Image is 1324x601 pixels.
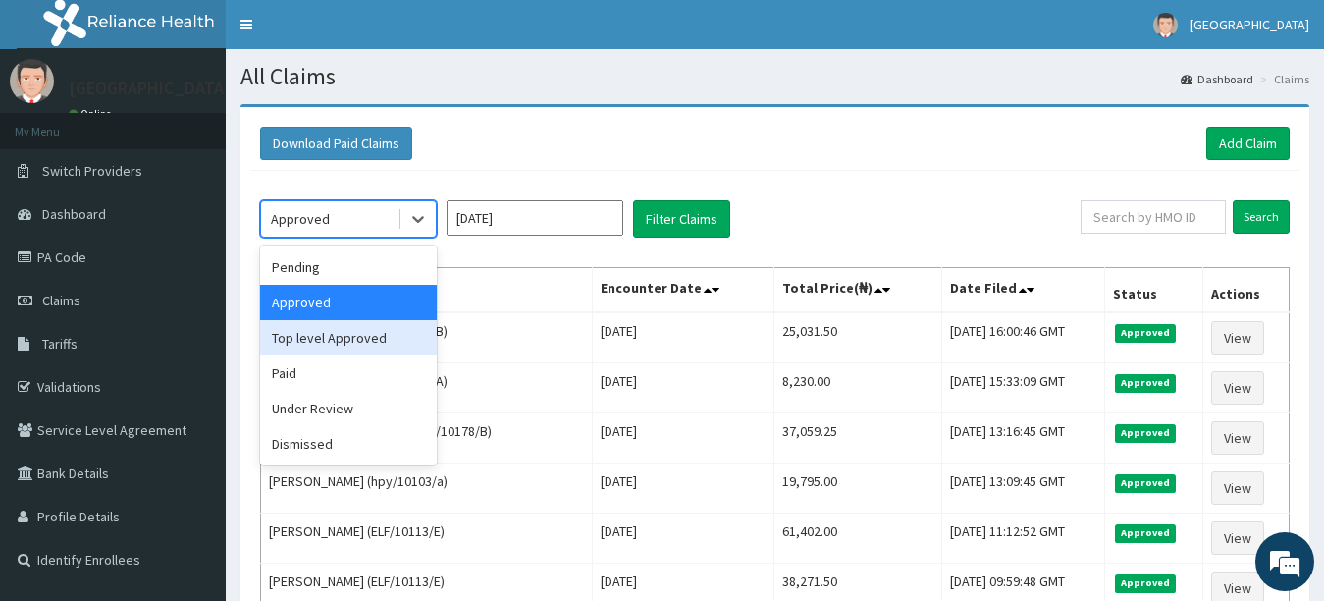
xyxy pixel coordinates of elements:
a: View [1211,321,1264,355]
p: [GEOGRAPHIC_DATA] [69,80,231,97]
td: [DATE] 15:33:09 GMT [942,363,1104,413]
span: Approved [1115,574,1177,592]
div: Top level Approved [260,320,437,355]
td: [DATE] 13:16:45 GMT [942,413,1104,464]
span: Tariffs [42,335,78,353]
button: Filter Claims [633,200,730,238]
textarea: Type your message and hit 'Enter' [10,396,374,464]
td: 19,795.00 [774,464,942,514]
a: Online [69,107,116,121]
div: Paid [260,355,437,391]
div: Approved [271,209,330,229]
td: [DATE] [592,464,773,514]
div: Under Review [260,391,437,426]
th: Status [1104,268,1203,313]
div: Chat with us now [102,110,330,136]
td: [DATE] [592,312,773,363]
th: Actions [1203,268,1290,313]
input: Search by HMO ID [1081,200,1226,234]
span: Switch Providers [42,162,142,180]
div: Minimize live chat window [322,10,369,57]
td: 25,031.50 [774,312,942,363]
span: Approved [1115,324,1177,342]
td: 61,402.00 [774,514,942,564]
a: Add Claim [1206,127,1290,160]
div: Pending [260,249,437,285]
h1: All Claims [240,64,1309,89]
td: [DATE] [592,413,773,464]
th: Total Price(₦) [774,268,942,313]
th: Date Filed [942,268,1104,313]
img: User Image [1153,13,1178,37]
span: Approved [1115,474,1177,492]
a: View [1211,471,1264,505]
input: Search [1233,200,1290,234]
img: d_794563401_company_1708531726252_794563401 [36,98,79,147]
td: [DATE] 13:09:45 GMT [942,464,1104,514]
span: Dashboard [42,205,106,223]
td: [DATE] 16:00:46 GMT [942,312,1104,363]
td: [PERSON_NAME] (hpy/10103/a) [261,464,593,514]
td: [DATE] [592,514,773,564]
span: Approved [1115,424,1177,442]
span: Approved [1115,374,1177,392]
a: View [1211,371,1264,405]
li: Claims [1255,71,1309,87]
img: User Image [10,59,54,103]
td: 37,059.25 [774,413,942,464]
th: Encounter Date [592,268,773,313]
td: [PERSON_NAME] (ELF/10113/E) [261,514,593,564]
div: Approved [260,285,437,320]
td: 8,230.00 [774,363,942,413]
a: View [1211,521,1264,555]
div: Dismissed [260,426,437,462]
input: Select Month and Year [447,200,623,236]
span: We're online! [114,177,271,375]
a: Dashboard [1181,71,1253,87]
span: Approved [1115,524,1177,542]
a: View [1211,421,1264,455]
span: [GEOGRAPHIC_DATA] [1190,16,1309,33]
td: [DATE] [592,363,773,413]
button: Download Paid Claims [260,127,412,160]
td: [DATE] 11:12:52 GMT [942,514,1104,564]
span: Claims [42,292,80,309]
